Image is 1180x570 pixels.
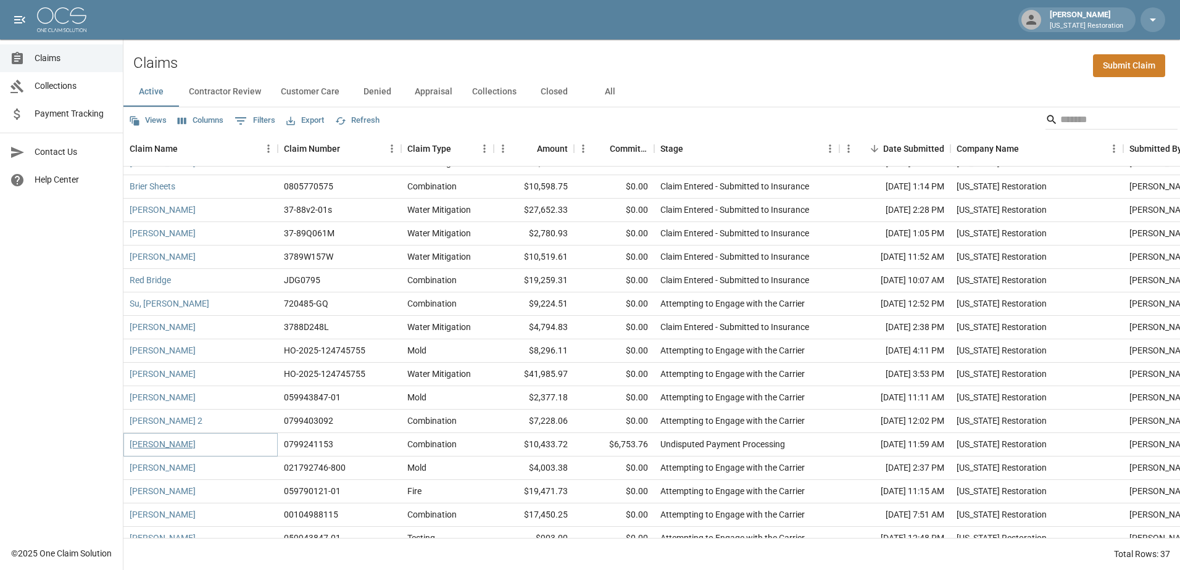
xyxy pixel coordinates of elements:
div: [DATE] 12:02 PM [839,410,950,433]
div: $4,794.83 [494,316,574,339]
div: [DATE] 12:48 PM [839,527,950,550]
div: $0.00 [574,503,654,527]
div: 0805770575 [284,180,333,192]
div: $0.00 [574,269,654,292]
span: Collections [35,80,113,93]
div: Water Mitigation [407,368,471,380]
div: 0799403092 [284,415,333,427]
div: Oregon Restoration [957,438,1047,450]
div: Oregon Restoration [957,485,1047,497]
div: Date Submitted [883,131,944,166]
a: [PERSON_NAME] [130,508,196,521]
div: $0.00 [574,386,654,410]
button: Sort [451,140,468,157]
div: $10,433.72 [494,433,574,456]
div: [DATE] 11:15 AM [839,480,950,503]
div: Water Mitigation [407,227,471,239]
a: [PERSON_NAME] [130,204,196,216]
div: $8,296.11 [494,339,574,363]
button: Menu [259,139,278,158]
button: Contractor Review [179,77,271,107]
div: Oregon Restoration [957,368,1047,380]
a: [PERSON_NAME] 2 [130,415,202,427]
div: Oregon Restoration [957,204,1047,216]
div: Claim Entered - Submitted to Insurance [660,274,809,286]
div: Combination [407,274,457,286]
div: Oregon Restoration [957,250,1047,263]
div: Attempting to Engage with the Carrier [660,297,805,310]
button: Menu [475,139,494,158]
div: 059943847-01 [284,532,341,544]
span: Contact Us [35,146,113,159]
div: Committed Amount [610,131,648,166]
div: Oregon Restoration [957,227,1047,239]
div: Testing [407,532,435,544]
div: [DATE] 7:51 AM [839,503,950,527]
div: [DATE] 11:52 AM [839,246,950,269]
div: 720485-GQ [284,297,328,310]
div: Search [1045,110,1178,132]
div: $0.00 [574,292,654,316]
a: [PERSON_NAME] [130,368,196,380]
div: $9,224.51 [494,292,574,316]
div: $10,598.75 [494,175,574,199]
div: Company Name [950,131,1123,166]
a: [PERSON_NAME] [130,532,196,544]
div: [DATE] 12:52 PM [839,292,950,316]
button: Collections [462,77,526,107]
button: Sort [866,140,883,157]
div: Company Name [957,131,1019,166]
div: 059790121-01 [284,485,341,497]
div: Combination [407,297,457,310]
div: [DATE] 11:11 AM [839,386,950,410]
button: Active [123,77,179,107]
div: Total Rows: 37 [1114,548,1170,560]
div: Oregon Restoration [957,461,1047,474]
div: Attempting to Engage with the Carrier [660,391,805,403]
a: [PERSON_NAME] [130,344,196,357]
button: Menu [494,139,512,158]
button: Select columns [175,111,226,130]
h2: Claims [133,54,178,72]
button: Sort [1019,140,1036,157]
div: Oregon Restoration [957,297,1047,310]
div: 37-88v2-01s [284,204,332,216]
a: [PERSON_NAME] [130,321,196,333]
div: $7,228.06 [494,410,574,433]
div: Oregon Restoration [957,532,1047,544]
div: [DATE] 2:28 PM [839,199,950,222]
span: Claims [35,52,113,65]
a: [PERSON_NAME] [130,391,196,403]
button: Sort [340,140,357,157]
button: Sort [592,140,610,157]
button: open drawer [7,7,32,32]
div: Mold [407,391,426,403]
button: Appraisal [405,77,462,107]
div: Stage [654,131,839,166]
div: Mold [407,344,426,357]
div: Oregon Restoration [957,274,1047,286]
div: $2,377.18 [494,386,574,410]
div: [DATE] 1:14 PM [839,175,950,199]
div: Combination [407,180,457,192]
div: $0.00 [574,316,654,339]
div: 00104988115 [284,508,338,521]
a: [PERSON_NAME] [130,250,196,263]
button: Sort [520,140,537,157]
div: Date Submitted [839,131,950,166]
div: [DATE] 4:11 PM [839,339,950,363]
div: $19,259.31 [494,269,574,292]
div: $0.00 [574,456,654,480]
div: Combination [407,508,457,521]
div: Claim Entered - Submitted to Insurance [660,227,809,239]
div: Stage [660,131,683,166]
div: $0.00 [574,175,654,199]
span: Payment Tracking [35,107,113,120]
div: dynamic tabs [123,77,1180,107]
div: Amount [537,131,568,166]
div: [DATE] 2:38 PM [839,316,950,339]
div: $27,652.33 [494,199,574,222]
div: [DATE] 1:05 PM [839,222,950,246]
div: Combination [407,438,457,450]
div: Amount [494,131,574,166]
